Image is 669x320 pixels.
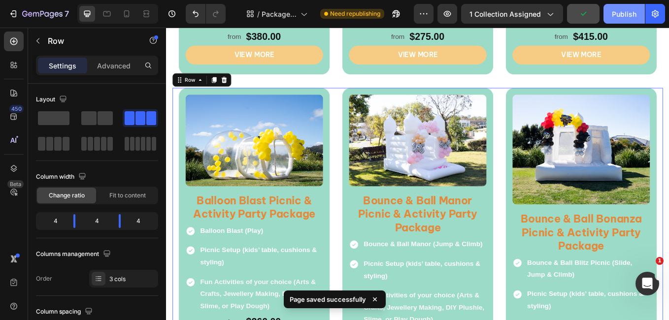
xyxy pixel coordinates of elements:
p: Row [48,35,132,47]
div: $415.00 [477,2,520,19]
div: Column spacing [36,305,95,319]
div: view more [465,27,511,37]
span: Picnic Setup (kids’ table, cushions & styling) [232,273,369,296]
div: 450 [9,105,24,113]
div: Column width [36,170,88,184]
div: 4 [83,214,111,228]
div: 4 [38,214,66,228]
span: Bounce & Ball Manor (Jump & Climb) [232,250,372,258]
p: Advanced [97,61,131,71]
div: Beta [7,180,24,188]
div: Publish [612,9,636,19]
span: Need republishing [330,9,380,18]
p: 7 [65,8,69,20]
h2: Balloon Blast Picnic & Activity Party Package [23,194,184,228]
span: / [257,9,260,19]
div: Columns management [36,248,113,261]
h2: Bounce & Ball Manor Picnic & Activity Party Package [215,194,376,245]
iframe: Intercom live chat [636,272,659,295]
div: Order [36,274,52,283]
div: Row [20,57,36,66]
span: 1 [656,257,664,265]
p: Page saved successfully [290,294,366,304]
p: Settings [49,61,76,71]
div: Undo/Redo [186,4,226,24]
span: Change ratio [49,191,85,200]
button: 1 collection assigned [461,4,563,24]
span: Balloon Blast (Play) [40,234,114,243]
span: Picnic Setup (kids’ table, cushions & styling) [40,257,177,280]
button: Publish [603,4,645,24]
button: 7 [4,4,73,24]
iframe: Design area [166,28,669,320]
div: 4 [129,214,156,228]
a: Balloon Blast Picnic & Activity Party Package [23,79,184,187]
a: Bounce & Ball Blitz Picnic & Activity Party Package [407,79,569,208]
a: Bounce & Ball Manor Picnic & Activity Party Package [215,79,376,187]
span: 1 collection assigned [469,9,541,19]
span: Package Collection [262,9,297,19]
h2: Bounce & Ball Bonanza Picnic & Activity Party Package [407,216,569,266]
span: Fit to content [109,191,146,200]
div: Layout [36,93,69,106]
div: 3 cols [109,275,156,284]
button: view more [407,21,569,43]
span: Bounce & Ball Blitz Picnic (Slide, Jump & Climb) [424,272,548,294]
